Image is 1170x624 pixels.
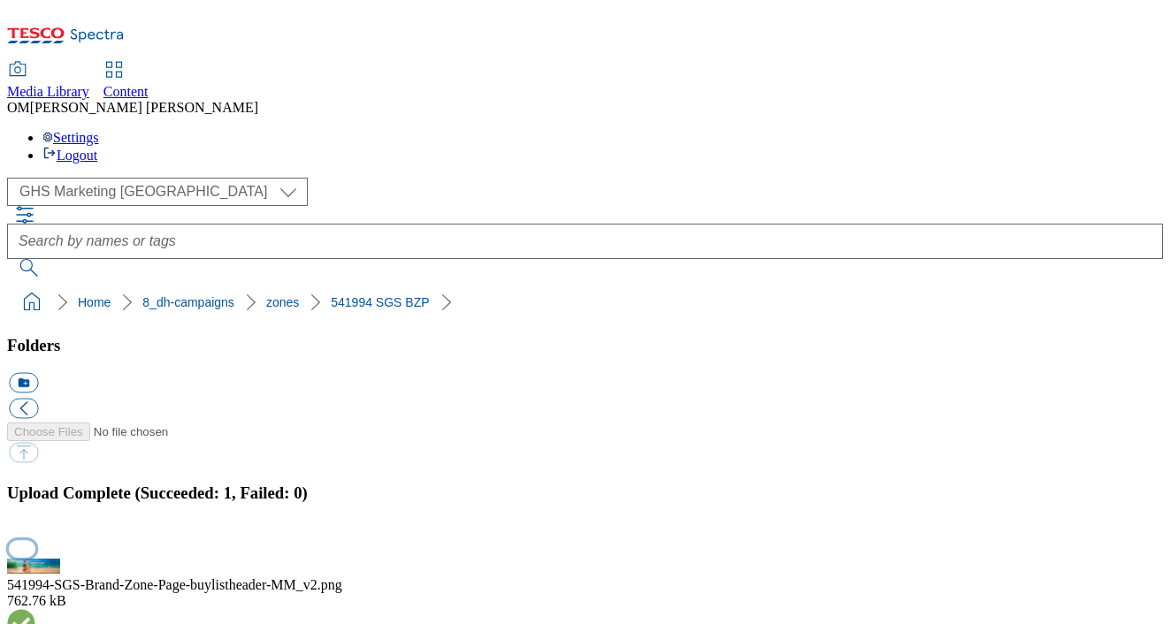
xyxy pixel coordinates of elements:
img: preview [7,559,60,574]
div: 762.76 kB [7,593,1163,609]
span: Media Library [7,84,89,99]
a: zones [266,295,299,309]
a: home [18,288,46,316]
a: 8_dh-campaigns [142,295,234,309]
div: 541994-SGS-Brand-Zone-Page-buylistheader-MM_v2.png [7,577,1163,593]
a: Settings [42,130,99,145]
span: Content [103,84,149,99]
a: Logout [42,148,97,163]
a: Content [103,63,149,100]
input: Search by names or tags [7,224,1163,259]
a: Home [78,295,111,309]
h3: Upload Complete (Succeeded: 1, Failed: 0) [7,483,1163,503]
a: Media Library [7,63,89,100]
h3: Folders [7,336,1163,355]
nav: breadcrumb [7,285,1163,319]
a: 541994 SGS BZP [331,295,429,309]
span: [PERSON_NAME] [PERSON_NAME] [30,100,258,115]
span: OM [7,100,30,115]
